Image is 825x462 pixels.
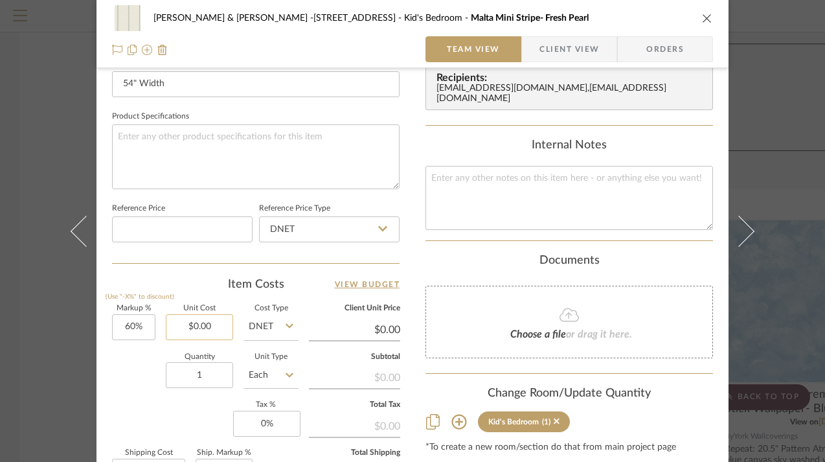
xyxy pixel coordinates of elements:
[196,450,253,456] label: Ship. Markup %
[566,329,632,340] span: or drag it here.
[542,417,550,426] div: (1)
[510,329,566,340] span: Choose a file
[153,14,404,23] span: [PERSON_NAME] & [PERSON_NAME] -[STREET_ADDRESS]
[701,12,713,24] button: close
[157,45,168,55] img: Remove from project
[309,305,400,312] label: Client Unit Price
[112,450,185,456] label: Shipping Cost
[309,413,400,437] div: $0.00
[404,14,471,23] span: Kid's Bedroom
[436,72,707,84] span: Recipients:
[425,387,713,401] div: Change Room/Update Quantity
[425,254,713,268] div: Documents
[112,113,189,120] label: Product Specifications
[309,402,400,408] label: Total Tax
[112,5,143,31] img: d61945d0-07df-4d29-aa6f-e8870a2069e5_48x40.jpg
[243,354,299,360] label: Unit Type
[309,450,400,456] label: Total Shipping
[471,14,589,23] span: Malta Mini Stripe- Fresh Pearl
[233,402,299,408] label: Tax %
[425,139,713,153] div: Internal Notes
[539,36,599,62] span: Client View
[425,443,713,453] div: *To create a new room/section do that from main project page
[112,205,165,212] label: Reference Price
[309,365,400,388] div: $0.00
[335,277,400,292] a: View Budget
[447,36,500,62] span: Team View
[166,305,233,312] label: Unit Cost
[259,205,330,212] label: Reference Price Type
[632,36,698,62] span: Orders
[436,84,707,104] div: [EMAIL_ADDRESS][DOMAIN_NAME] , [EMAIL_ADDRESS][DOMAIN_NAME]
[112,71,400,97] input: Enter the dimensions of this item
[488,417,539,426] div: Kid's Bedroom
[243,305,299,312] label: Cost Type
[112,277,400,292] div: Item Costs
[166,354,233,360] label: Quantity
[112,305,155,312] label: Markup %
[309,354,400,360] label: Subtotal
